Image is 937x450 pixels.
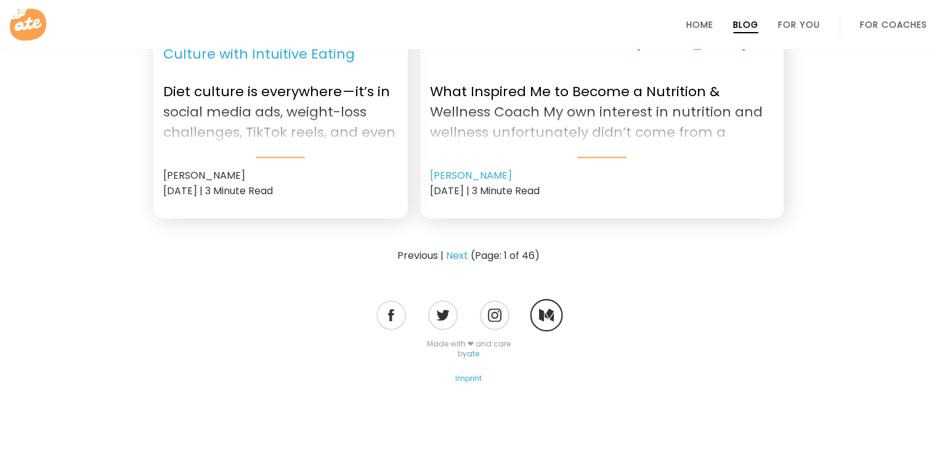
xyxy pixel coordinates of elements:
a: Blog [733,20,758,30]
div: [PERSON_NAME] [163,168,398,183]
a: ate [467,348,479,359]
img: Medium [538,308,553,321]
p: Diet culture is everywhere — it’s in social media ads, weight-loss challenges, TikTok reels, and ... [163,72,398,141]
a: Get to Know Your Ate Coach -[PERSON_NAME] What Inspired Me to Become a Nutrition & Wellness Coach... [430,16,774,158]
a: For Coaches [860,20,927,30]
img: Twitter [436,309,449,321]
a: Next [446,248,468,263]
a: Home [686,20,713,30]
a: Imprint [455,373,482,384]
div: [DATE] | 3 Minute Read [163,183,398,198]
div: Made with ❤ and care by [12,334,925,378]
span: (Page: 1 of 46) [471,248,540,263]
div: [DATE] | 3 Minute Read [430,183,774,198]
a: [PERSON_NAME] [430,168,512,183]
a: How to Break Free from Diet Culture with Intuitive Eating Diet culture is everywhere — it’s in so... [163,16,398,158]
img: Facebook [388,309,394,321]
a: For You [778,20,820,30]
p: What Inspired Me to Become a Nutrition & Wellness Coach My own interest in nutrition and wellness... [430,72,774,141]
span: Previous | [397,248,444,263]
img: Instagram [488,308,501,322]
